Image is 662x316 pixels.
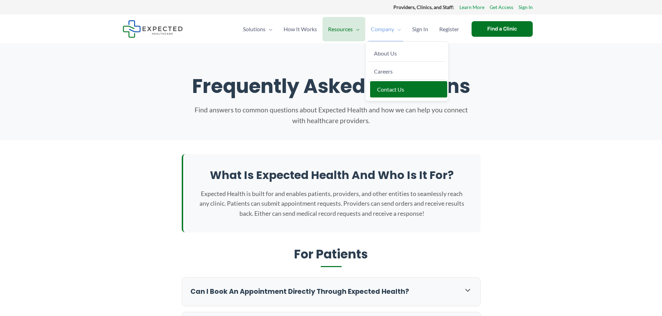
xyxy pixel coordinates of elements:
[365,17,407,41] a: CompanyMenu Toggle
[459,3,484,12] a: Learn More
[237,17,465,41] nav: Primary Site Navigation
[322,17,365,41] a: ResourcesMenu Toggle
[407,17,434,41] a: Sign In
[182,278,480,306] div: Can I book an appointment directly through Expected Health?
[243,17,265,41] span: Solutions
[472,21,533,37] a: Find a Clinic
[278,17,322,41] a: How It Works
[439,17,459,41] span: Register
[374,50,397,57] span: About Us
[123,20,183,38] img: Expected Healthcare Logo - side, dark font, small
[434,17,465,41] a: Register
[370,81,447,97] a: Contact Us
[190,287,457,297] h3: Can I book an appointment directly through Expected Health?
[182,246,481,267] h2: For Patients
[377,86,404,93] span: Contact Us
[368,45,446,62] a: About Us
[192,105,470,126] p: Find answers to common questions about Expected Health and how we can help you connect with healt...
[130,75,533,98] h1: Frequently Asked Questions
[368,63,446,80] a: Careers
[518,3,533,12] a: Sign In
[490,3,513,12] a: Get Access
[284,17,317,41] span: How It Works
[197,189,467,218] p: Expected Health is built for and enables patients, providers, and other entities to seamlessly re...
[237,17,278,41] a: SolutionsMenu Toggle
[265,17,272,41] span: Menu Toggle
[353,17,360,41] span: Menu Toggle
[393,4,454,10] strong: Providers, Clinics, and Staff:
[394,17,401,41] span: Menu Toggle
[374,68,393,75] span: Careers
[371,17,394,41] span: Company
[197,168,467,182] h2: What is Expected Health and who is it for?
[328,17,353,41] span: Resources
[412,17,428,41] span: Sign In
